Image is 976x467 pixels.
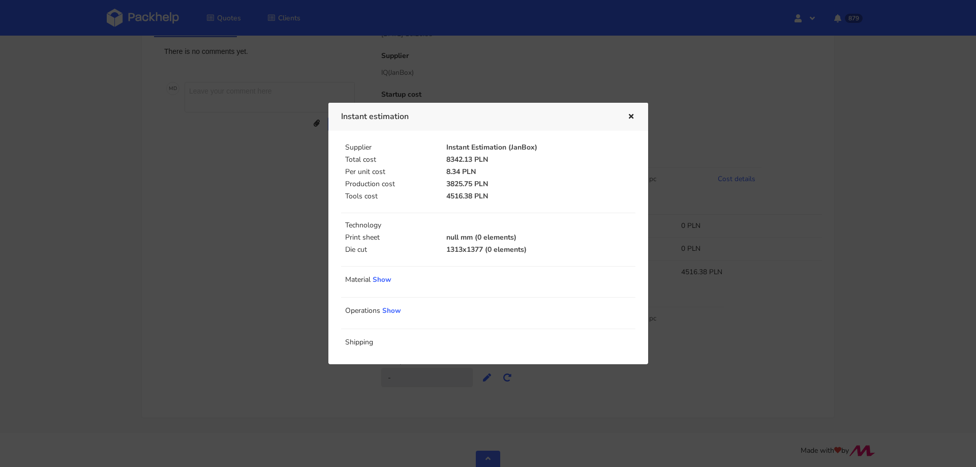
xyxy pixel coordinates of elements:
[345,246,435,254] p: Die cut
[345,221,637,229] p: Technology
[446,168,635,176] p: 8.34 PLN
[446,180,635,188] p: 3825.75 PLN
[446,233,635,242] p: null mm (0 elements)
[345,337,373,347] span: Shipping
[345,233,435,242] p: Print sheet
[446,192,635,200] p: 4516.38 PLN
[446,246,635,254] p: 1313x1377 (0 elements)
[345,143,435,152] p: Supplier
[345,180,435,188] p: Production cost
[382,306,401,315] a: Show
[341,109,612,124] h3: Instant estimation
[446,156,635,164] p: 8342.13 PLN
[345,156,435,164] p: Total cost
[345,192,435,200] p: Tools cost
[345,306,380,315] span: Operations
[345,168,435,176] p: Per unit cost
[373,275,391,284] a: Show
[446,143,635,152] p: Instant Estimation (JanBox)
[345,275,371,284] span: Material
